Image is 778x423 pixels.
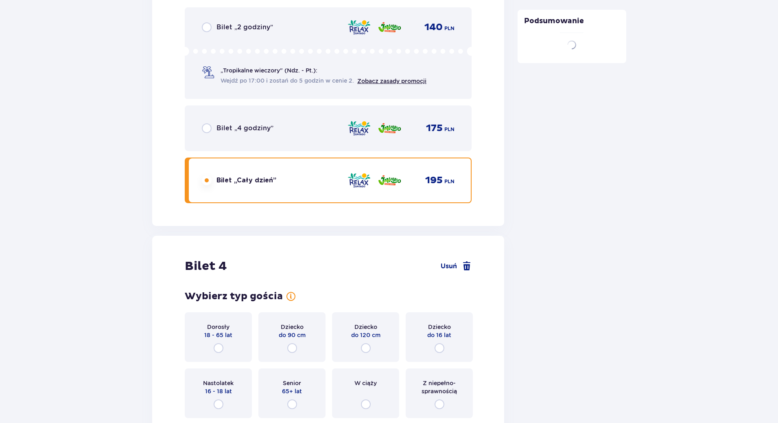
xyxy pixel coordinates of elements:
p: Bilet „4 godziny” [216,124,273,133]
p: 65+ lat [282,387,302,395]
span: Usuń [441,262,457,271]
p: Bilet „2 godziny” [216,23,273,32]
p: Nastolatek [203,379,234,387]
p: „Tropikalne wieczory" (Ndz. - Pt.): [221,66,317,75]
p: Bilet „Cały dzień” [216,176,276,185]
img: zone logo [378,19,402,36]
img: zone logo [347,19,371,36]
p: 18 - 65 lat [204,331,232,339]
p: do 120 cm [351,331,380,339]
a: Usuń [441,261,472,271]
span: Wejdź po 17:00 i zostań do 5 godzin w cenie 2. [221,77,354,85]
img: loader [564,37,579,53]
p: Dorosły [207,323,229,331]
p: 175 [426,122,443,134]
p: W ciąży [354,379,377,387]
img: zone logo [378,172,402,189]
p: Bilet 4 [185,259,227,274]
p: Wybierz typ gościa [185,290,283,302]
p: do 90 cm [279,331,306,339]
p: 140 [424,21,443,33]
p: 16 - 18 lat [205,387,232,395]
img: zone logo [378,120,402,137]
p: PLN [444,25,455,32]
p: Dziecko [281,323,304,331]
p: Dziecko [354,323,377,331]
p: Senior [283,379,301,387]
p: Dziecko [428,323,451,331]
p: Podsumowanie [518,16,627,33]
p: PLN [444,178,455,185]
p: 195 [425,174,443,186]
p: Z niepełno­sprawnością [413,379,465,395]
a: Zobacz zasady promocji [357,78,426,84]
img: zone logo [347,120,371,137]
img: zone logo [347,172,371,189]
p: PLN [444,126,455,133]
p: do 16 lat [427,331,451,339]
